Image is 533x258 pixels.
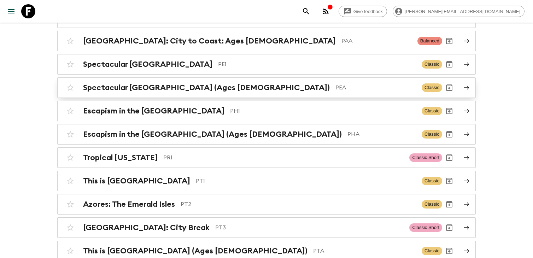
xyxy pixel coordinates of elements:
span: Classic [422,200,442,209]
span: Give feedback [350,9,387,14]
a: Spectacular [GEOGRAPHIC_DATA]PE1ClassicArchive [57,54,476,75]
h2: Spectacular [GEOGRAPHIC_DATA] [83,60,212,69]
p: PT1 [196,177,416,185]
p: PHA [347,130,416,139]
span: Balanced [417,37,442,45]
h2: Azores: The Emerald Isles [83,200,175,209]
p: PR1 [163,153,404,162]
a: This is [GEOGRAPHIC_DATA]PT1ClassicArchive [57,171,476,191]
p: PT3 [215,223,404,232]
h2: [GEOGRAPHIC_DATA]: City to Coast: Ages [DEMOGRAPHIC_DATA] [83,36,336,46]
h2: Escapism in the [GEOGRAPHIC_DATA] (Ages [DEMOGRAPHIC_DATA]) [83,130,342,139]
button: Archive [442,57,456,71]
a: Give feedback [339,6,387,17]
h2: Spectacular [GEOGRAPHIC_DATA] (Ages [DEMOGRAPHIC_DATA]) [83,83,330,92]
span: Classic [422,60,442,69]
button: Archive [442,244,456,258]
a: [GEOGRAPHIC_DATA]: City to Coast: Ages [DEMOGRAPHIC_DATA]PAABalancedArchive [57,31,476,51]
a: Azores: The Emerald IslesPT2ClassicArchive [57,194,476,215]
span: [PERSON_NAME][EMAIL_ADDRESS][DOMAIN_NAME] [401,9,524,14]
a: Spectacular [GEOGRAPHIC_DATA] (Ages [DEMOGRAPHIC_DATA])PEAClassicArchive [57,77,476,98]
button: Archive [442,151,456,165]
a: [GEOGRAPHIC_DATA]: City BreakPT3Classic ShortArchive [57,217,476,238]
button: Archive [442,127,456,141]
h2: Escapism in the [GEOGRAPHIC_DATA] [83,106,224,116]
div: [PERSON_NAME][EMAIL_ADDRESS][DOMAIN_NAME] [393,6,525,17]
span: Classic Short [409,153,442,162]
p: PE1 [218,60,416,69]
button: search adventures [299,4,313,18]
h2: This is [GEOGRAPHIC_DATA] [83,176,190,186]
button: Archive [442,174,456,188]
span: Classic [422,83,442,92]
h2: [GEOGRAPHIC_DATA]: City Break [83,223,210,232]
span: Classic [422,130,442,139]
span: Classic [422,107,442,115]
h2: This is [GEOGRAPHIC_DATA] (Ages [DEMOGRAPHIC_DATA]) [83,246,307,256]
a: Escapism in the [GEOGRAPHIC_DATA]PH1ClassicArchive [57,101,476,121]
button: Archive [442,104,456,118]
p: PEA [335,83,416,92]
h2: Tropical [US_STATE] [83,153,158,162]
button: menu [4,4,18,18]
p: PTA [313,247,416,255]
button: Archive [442,34,456,48]
button: Archive [442,221,456,235]
p: PH1 [230,107,416,115]
span: Classic Short [409,223,442,232]
a: Tropical [US_STATE]PR1Classic ShortArchive [57,147,476,168]
button: Archive [442,197,456,211]
button: Archive [442,81,456,95]
span: Classic [422,177,442,185]
span: Classic [422,247,442,255]
p: PT2 [181,200,416,209]
a: Escapism in the [GEOGRAPHIC_DATA] (Ages [DEMOGRAPHIC_DATA])PHAClassicArchive [57,124,476,145]
p: PAA [341,37,412,45]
